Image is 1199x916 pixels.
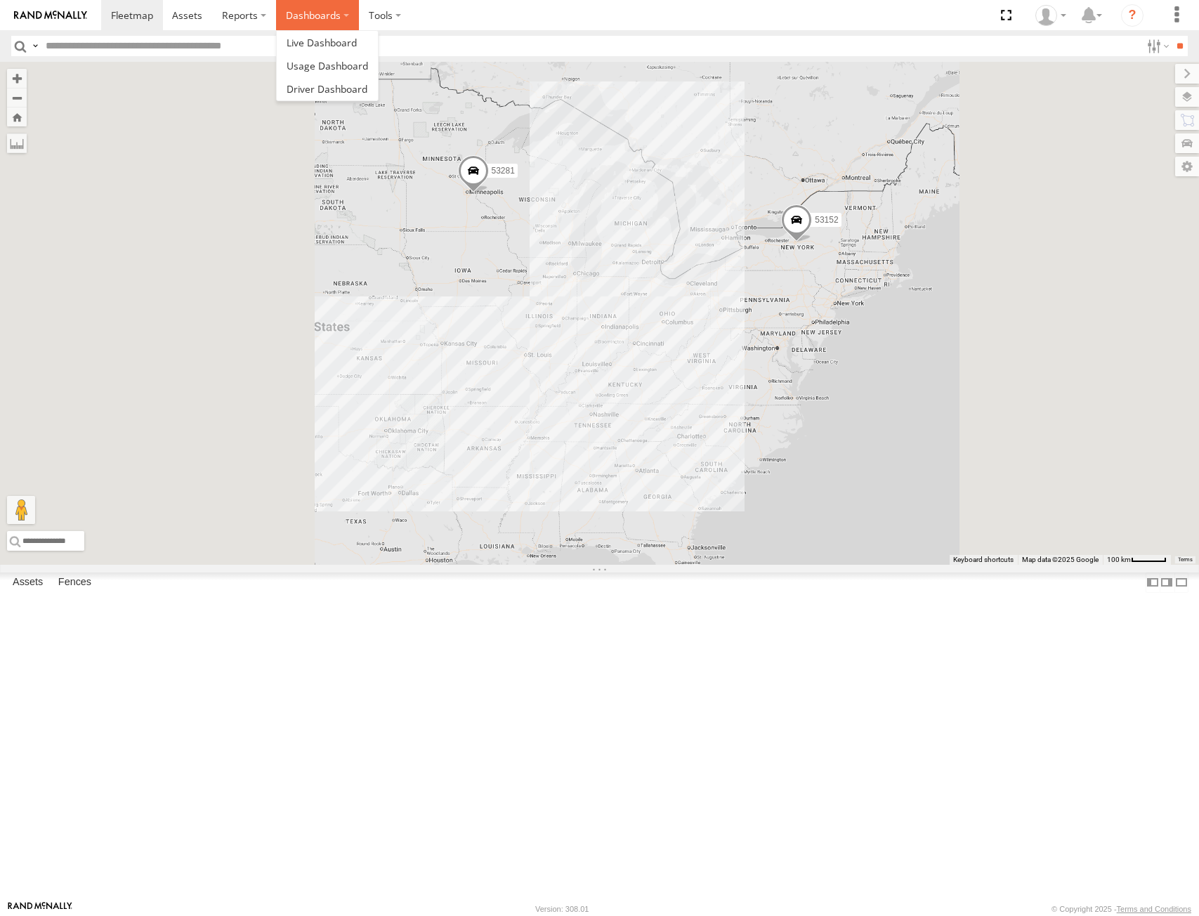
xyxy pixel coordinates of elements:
[1174,572,1188,593] label: Hide Summary Table
[51,572,98,592] label: Fences
[815,215,838,225] span: 53152
[1107,556,1131,563] span: 100 km
[1030,5,1071,26] div: Miky Transport
[1117,905,1191,913] a: Terms and Conditions
[1175,157,1199,176] label: Map Settings
[1141,36,1172,56] label: Search Filter Options
[7,69,27,88] button: Zoom in
[1160,572,1174,593] label: Dock Summary Table to the Right
[7,133,27,153] label: Measure
[30,36,41,56] label: Search Query
[1121,4,1144,27] i: ?
[7,88,27,107] button: Zoom out
[6,572,50,592] label: Assets
[1146,572,1160,593] label: Dock Summary Table to the Left
[491,166,514,176] span: 53281
[535,905,589,913] div: Version: 308.01
[953,555,1014,565] button: Keyboard shortcuts
[1022,556,1099,563] span: Map data ©2025 Google
[1103,555,1171,565] button: Map Scale: 100 km per 47 pixels
[1178,557,1193,563] a: Terms (opens in new tab)
[14,11,87,20] img: rand-logo.svg
[7,107,27,126] button: Zoom Home
[8,902,72,916] a: Visit our Website
[7,496,35,524] button: Drag Pegman onto the map to open Street View
[1051,905,1191,913] div: © Copyright 2025 -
